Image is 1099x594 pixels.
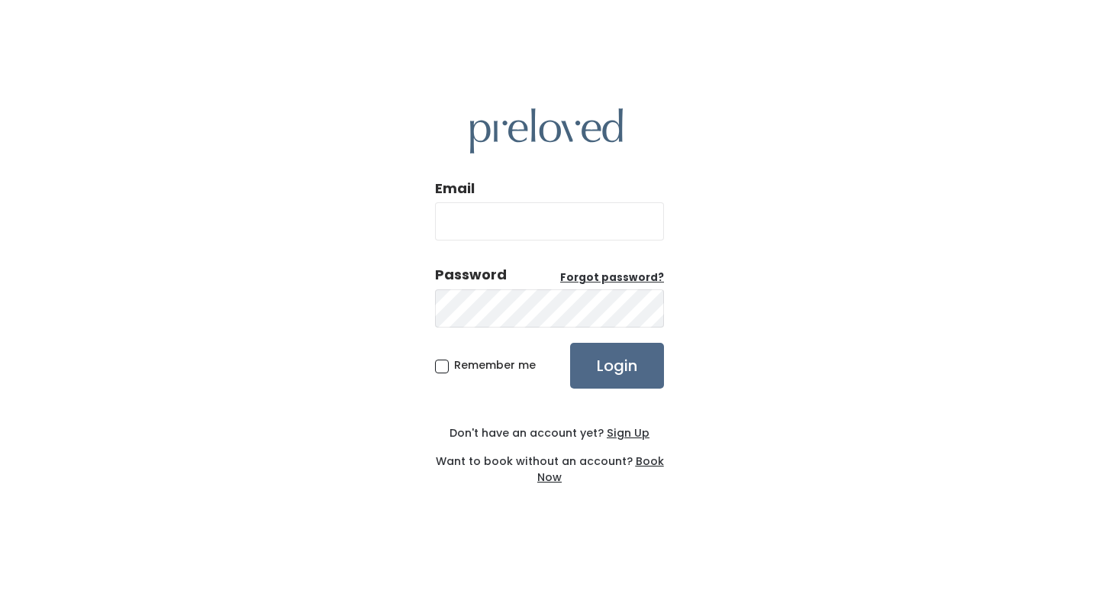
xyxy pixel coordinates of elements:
[604,425,649,441] a: Sign Up
[435,441,664,486] div: Want to book without an account?
[470,108,623,153] img: preloved logo
[560,270,664,286] a: Forgot password?
[454,357,536,373] span: Remember me
[537,454,664,485] a: Book Now
[435,179,475,199] label: Email
[607,425,649,441] u: Sign Up
[570,343,664,389] input: Login
[435,425,664,441] div: Don't have an account yet?
[435,265,507,285] div: Password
